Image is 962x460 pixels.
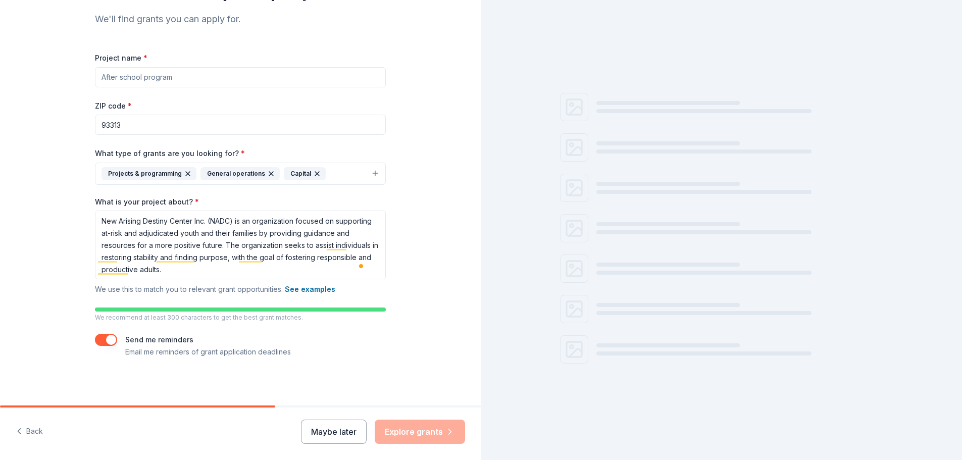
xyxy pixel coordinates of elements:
div: Capital [284,167,326,180]
input: After school program [95,67,386,87]
div: Projects & programming [102,167,196,180]
label: Send me reminders [125,335,193,344]
div: We'll find grants you can apply for. [95,11,386,27]
button: Maybe later [301,420,367,444]
label: ZIP code [95,101,132,111]
button: Back [16,421,43,442]
div: General operations [200,167,280,180]
p: We recommend at least 300 characters to get the best grant matches. [95,314,386,322]
button: Projects & programmingGeneral operationsCapital [95,163,386,185]
label: What type of grants are you looking for? [95,148,245,159]
span: We use this to match you to relevant grant opportunities. [95,285,335,293]
label: Project name [95,53,147,63]
label: What is your project about? [95,197,199,207]
textarea: To enrich screen reader interactions, please activate Accessibility in Grammarly extension settings [95,211,386,279]
input: 12345 (U.S. only) [95,115,386,135]
p: Email me reminders of grant application deadlines [125,346,291,358]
